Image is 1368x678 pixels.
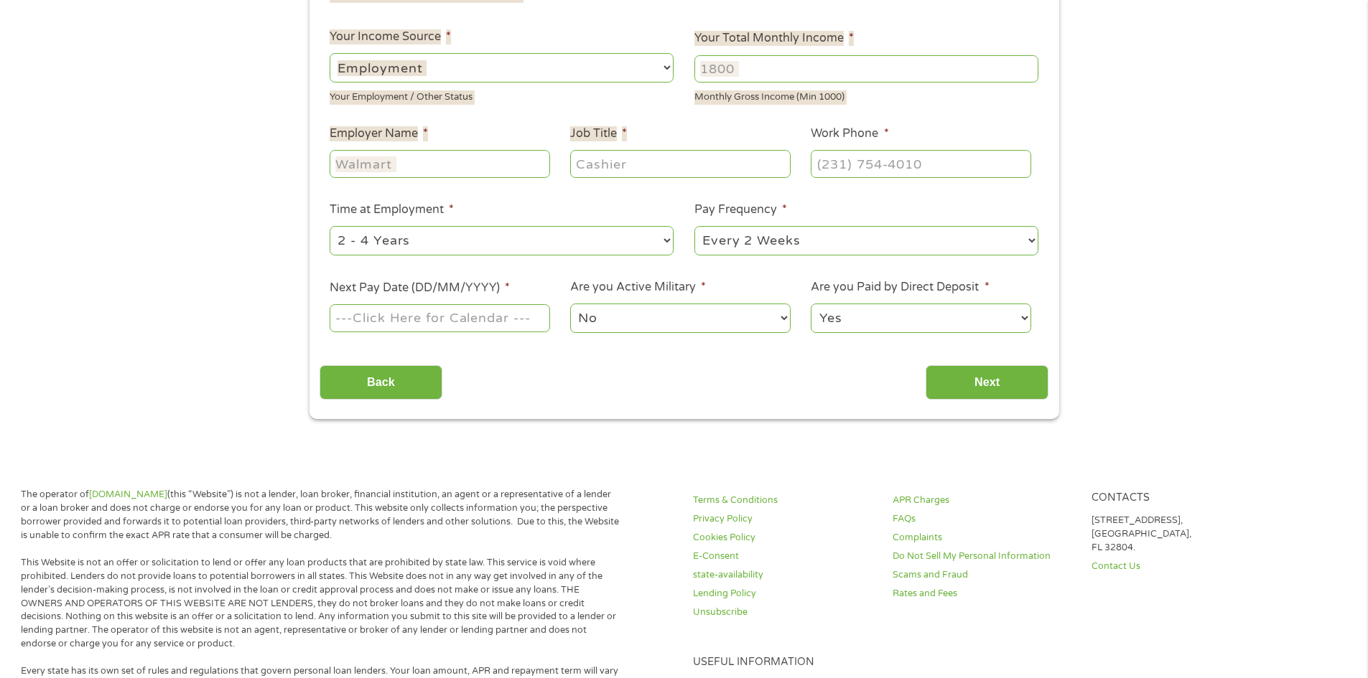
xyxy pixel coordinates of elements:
[694,55,1038,83] input: 1800
[330,281,510,296] label: Next Pay Date (DD/MM/YYYY)
[893,550,1075,563] a: Do Not Sell My Personal Information
[693,550,875,563] a: E-Consent
[893,531,1075,545] a: Complaints
[693,656,1274,669] h4: Useful Information
[693,512,875,526] a: Privacy Policy
[570,150,790,177] input: Cashier
[330,85,674,105] div: Your Employment / Other Status
[893,494,1075,507] a: APR Charges
[811,150,1030,177] input: (231) 754-4010
[330,126,428,141] label: Employer Name
[330,202,454,217] label: Time at Employment
[693,568,875,582] a: state-availability
[926,365,1048,400] input: Next
[1092,514,1274,555] p: [STREET_ADDRESS], [GEOGRAPHIC_DATA], FL 32804.
[811,126,888,141] label: Work Phone
[330,29,451,44] label: Your Income Source
[694,85,1038,105] div: Monthly Gross Income (Min 1000)
[893,568,1075,582] a: Scams and Fraud
[330,150,549,177] input: Walmart
[693,587,875,601] a: Lending Policy
[21,556,620,651] p: This Website is not an offer or solicitation to lend or offer any loan products that are prohibit...
[1092,560,1274,573] a: Contact Us
[570,280,706,295] label: Are you Active Military
[893,512,1075,526] a: FAQs
[21,488,620,542] p: The operator of (this “Website”) is not a lender, loan broker, financial institution, an agent or...
[1092,491,1274,505] h4: Contacts
[693,494,875,507] a: Terms & Conditions
[330,304,549,331] input: ---Click Here for Calendar ---
[320,365,442,400] input: Back
[89,489,167,500] a: [DOMAIN_NAME]
[570,126,627,141] label: Job Title
[694,202,787,217] label: Pay Frequency
[893,587,1075,601] a: Rates and Fees
[811,280,989,295] label: Are you Paid by Direct Deposit
[694,31,854,46] label: Your Total Monthly Income
[693,606,875,619] a: Unsubscribe
[693,531,875,545] a: Cookies Policy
